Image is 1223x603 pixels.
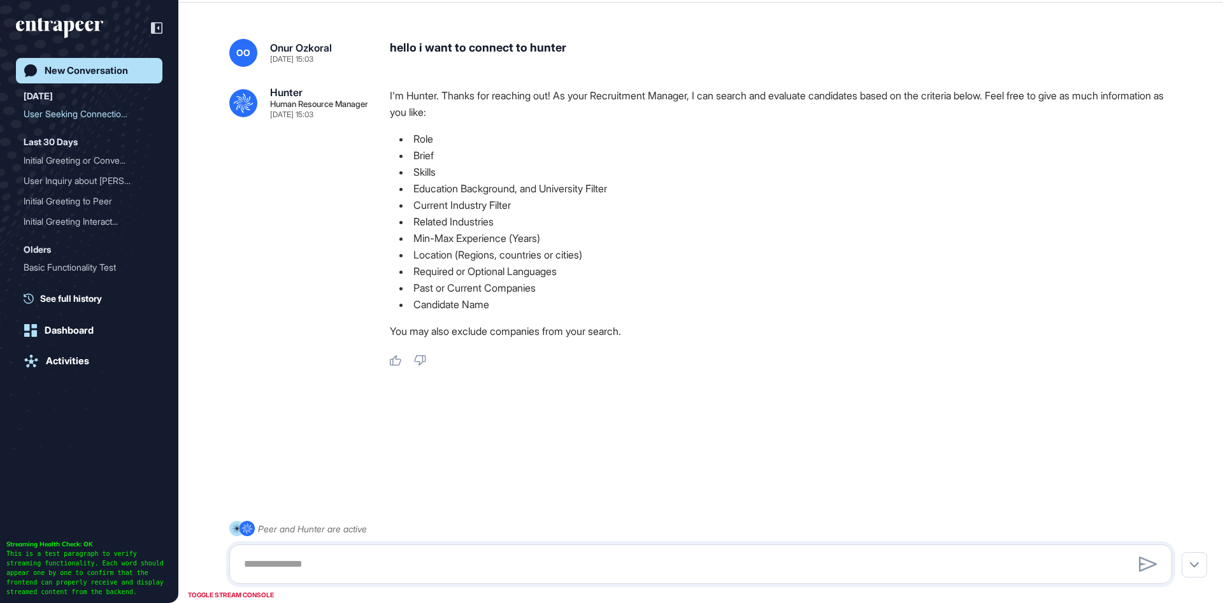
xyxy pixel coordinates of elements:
[270,87,303,97] div: Hunter
[24,242,51,257] div: Olders
[24,134,78,150] div: Last 30 Days
[270,111,313,118] div: [DATE] 15:03
[24,104,145,124] div: User Seeking Connection t...
[24,150,145,171] div: Initial Greeting or Conve...
[390,230,1182,246] li: Min-Max Experience (Years)
[390,87,1182,120] p: I'm Hunter. Thanks for reaching out! As your Recruitment Manager, I can search and evaluate candi...
[236,48,250,58] span: OO
[24,191,145,211] div: Initial Greeting to Peer
[24,292,162,305] a: See full history
[390,213,1182,230] li: Related Industries
[270,55,313,63] div: [DATE] 15:03
[45,65,128,76] div: New Conversation
[24,150,155,171] div: Initial Greeting or Conversation Starter
[16,58,162,83] a: New Conversation
[24,89,53,104] div: [DATE]
[45,325,94,336] div: Dashboard
[24,171,145,191] div: User Inquiry about [PERSON_NAME]'...
[390,323,1182,339] p: You may also exclude companies from your search.
[16,348,162,374] a: Activities
[16,318,162,343] a: Dashboard
[390,147,1182,164] li: Brief
[16,18,103,38] div: entrapeer-logo
[24,257,145,278] div: Basic Functionality Test
[24,211,155,232] div: Initial Greeting Interaction
[24,171,155,191] div: User Inquiry about Curie's Presence
[40,292,102,305] span: See full history
[270,43,332,53] div: Onur Ozkoral
[24,104,155,124] div: User Seeking Connection to Hunter
[270,100,368,108] div: Human Resource Manager
[390,197,1182,213] li: Current Industry Filter
[390,39,1182,67] div: hello i want to connect to hunter
[390,180,1182,197] li: Education Background, and University Filter
[24,257,155,278] div: Basic Functionality Test
[24,211,145,232] div: Initial Greeting Interact...
[390,246,1182,263] li: Location (Regions, countries or cities)
[258,521,367,537] div: Peer and Hunter are active
[390,131,1182,147] li: Role
[46,355,89,367] div: Activities
[390,296,1182,313] li: Candidate Name
[390,280,1182,296] li: Past or Current Companies
[390,164,1182,180] li: Skills
[390,263,1182,280] li: Required or Optional Languages
[24,191,155,211] div: Initial Greeting to Peer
